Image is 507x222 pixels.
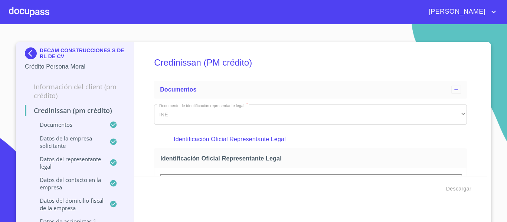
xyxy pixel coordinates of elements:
p: Datos de la empresa solicitante [25,135,109,149]
div: INE [154,105,467,125]
div: Documentos [154,81,467,99]
p: Datos del contacto en la empresa [25,176,109,191]
span: Identificación Oficial Representante Legal [160,155,464,162]
p: Información del Client (PM crédito) [25,82,125,100]
p: Credinissan (PM crédito) [25,106,125,115]
p: Crédito Persona Moral [25,62,125,71]
span: Documentos [160,86,196,93]
p: Datos del representante legal [25,155,109,170]
p: Documentos [25,121,109,128]
h5: Credinissan (PM crédito) [154,47,467,78]
button: Descargar [443,182,474,196]
span: [PERSON_NAME] [423,6,489,18]
p: Identificación Oficial Representante Legal [174,135,447,144]
span: Descargar [446,184,471,193]
p: Datos del domicilio fiscal de la empresa [25,197,109,212]
img: Docupass spot blue [25,47,40,59]
div: DECAM CONSTRUCCIONES S DE RL DE CV [25,47,125,62]
p: DECAM CONSTRUCCIONES S DE RL DE CV [40,47,125,59]
button: account of current user [423,6,498,18]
